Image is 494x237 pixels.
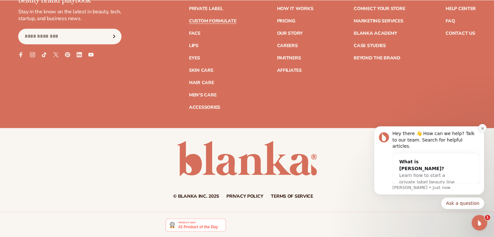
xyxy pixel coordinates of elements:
a: Connect your store [354,6,405,11]
a: Men's Care [189,93,216,97]
a: Beyond the brand [354,56,400,60]
button: Subscribe [107,29,121,44]
a: Contact Us [446,31,475,36]
a: Careers [277,44,298,48]
a: Hair Care [189,81,214,85]
img: Blanka - Start a beauty or cosmetic line in under 5 minutes | Product Hunt [166,218,226,231]
span: 1 [485,215,490,220]
a: Help Center [446,6,476,11]
a: Private label [189,6,223,11]
a: Case Studies [354,44,386,48]
a: Affiliates [277,68,301,73]
a: Face [189,31,200,36]
a: How It Works [277,6,313,11]
a: Accessories [189,105,220,110]
a: Blanka Academy [354,31,397,36]
a: Marketing services [354,19,403,23]
a: FAQ [446,19,455,23]
iframe: Customer reviews powered by Trustpilot [231,218,328,235]
p: Stay in the know on the latest in beauty, tech, startup, and business news. [18,8,121,22]
iframe: Intercom notifications message [364,111,494,219]
a: Eyes [189,56,200,60]
small: © Blanka Inc. 2025 [173,193,219,199]
a: Privacy policy [226,194,263,199]
a: Custom formulate [189,19,236,23]
a: Our Story [277,31,302,36]
a: Terms of service [271,194,313,199]
a: Partners [277,56,301,60]
iframe: Intercom live chat [472,215,487,231]
a: Pricing [277,19,295,23]
a: Lips [189,44,198,48]
a: Skin Care [189,68,213,73]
